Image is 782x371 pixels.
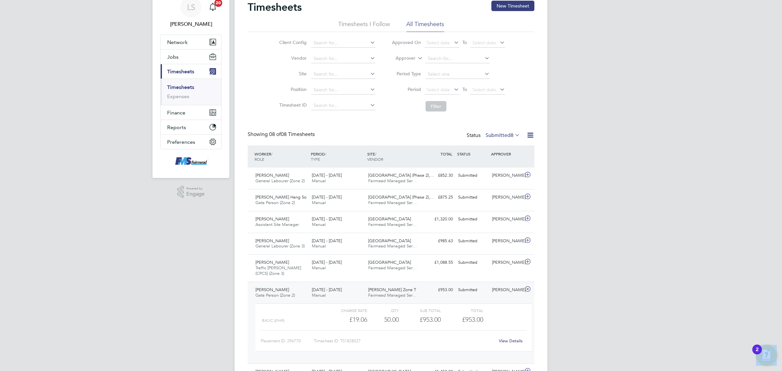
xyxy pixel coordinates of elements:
[467,131,521,140] div: Status
[426,101,446,111] button: Filter
[368,287,416,292] span: [PERSON_NAME] Zone T
[255,216,289,222] span: [PERSON_NAME]
[456,236,489,246] div: Submitted
[485,132,520,139] label: Submitted
[456,285,489,295] div: Submitted
[161,79,221,105] div: Timesheets
[368,178,417,184] span: Fairmead Managed Ser…
[325,306,367,314] div: Charge rate
[368,194,434,200] span: [GEOGRAPHIC_DATA] (Phase 2),…
[262,318,284,323] span: Basic (£/HR)
[311,54,375,63] input: Search for...
[161,120,221,134] button: Reports
[248,131,316,138] div: Showing
[311,85,375,95] input: Search for...
[489,192,523,203] div: [PERSON_NAME]
[368,216,411,222] span: [GEOGRAPHIC_DATA]
[277,39,307,45] label: Client Config
[312,292,326,298] span: Manual
[460,38,469,47] span: To
[161,135,221,149] button: Preferences
[489,170,523,181] div: [PERSON_NAME]
[422,214,456,225] div: £1,320.00
[160,156,222,166] a: Go to home page
[456,257,489,268] div: Submitted
[441,151,452,156] span: TOTAL
[255,200,295,205] span: Gate Person (Zone 2)
[269,131,315,138] span: 08 Timesheets
[186,191,205,197] span: Engage
[367,306,399,314] div: QTY
[325,314,367,325] div: £19.06
[756,349,759,358] div: 2
[375,151,376,156] span: /
[255,238,289,244] span: [PERSON_NAME]
[399,306,441,314] div: Sub Total
[277,102,307,108] label: Timesheet ID
[325,151,326,156] span: /
[422,192,456,203] div: £875.25
[314,336,495,346] div: Timesheet ID: TS1828527
[253,148,309,165] div: WORKER
[368,172,434,178] span: [GEOGRAPHIC_DATA] (Phase 2),…
[427,87,450,93] span: Select date
[368,222,417,227] span: Fairmead Managed Ser…
[187,3,195,11] span: LS
[456,148,489,160] div: STATUS
[489,285,523,295] div: [PERSON_NAME]
[311,156,320,162] span: TYPE
[472,40,496,46] span: Select date
[312,178,326,184] span: Manual
[255,260,289,265] span: [PERSON_NAME]
[312,194,342,200] span: [DATE] - [DATE]
[269,131,281,138] span: 08 of
[367,314,399,325] div: 50.00
[426,54,490,63] input: Search for...
[368,238,411,244] span: [GEOGRAPHIC_DATA]
[161,50,221,64] button: Jobs
[255,243,305,249] span: General Labourer (Zone 3)
[161,64,221,79] button: Timesheets
[406,20,444,32] li: All Timesheets
[255,287,289,292] span: [PERSON_NAME]
[392,71,421,77] label: Period Type
[255,265,301,276] span: Traffic [PERSON_NAME] (CPCS) (Zone 3)
[460,85,469,94] span: To
[255,178,305,184] span: General Labourer (Zone 2)
[312,260,342,265] span: [DATE] - [DATE]
[399,314,441,325] div: £953.00
[422,170,456,181] div: £852.30
[254,156,264,162] span: ROLE
[309,148,366,165] div: PERIOD
[472,87,496,93] span: Select date
[456,170,489,181] div: Submitted
[392,86,421,92] label: Period
[161,35,221,49] button: Network
[312,265,326,271] span: Manual
[462,316,483,323] span: £953.00
[255,222,299,227] span: Assistant Site Manager
[368,200,417,205] span: Fairmead Managed Ser…
[167,93,189,99] a: Expenses
[277,86,307,92] label: Position
[392,39,421,45] label: Approved On
[167,84,194,90] a: Timesheets
[167,39,188,45] span: Network
[756,345,777,366] button: Open Resource Center, 2 new notifications
[177,186,205,198] a: Powered byEngage
[368,260,411,265] span: [GEOGRAPHIC_DATA]
[422,236,456,246] div: £985.63
[271,151,272,156] span: /
[167,139,195,145] span: Preferences
[248,1,302,14] h2: Timesheets
[261,336,314,346] div: Placement ID: 296770
[511,132,514,139] span: 8
[499,338,523,344] a: View Details
[186,186,205,191] span: Powered by
[312,172,342,178] span: [DATE] - [DATE]
[312,216,342,222] span: [DATE] - [DATE]
[167,68,194,75] span: Timesheets
[161,105,221,120] button: Finance
[338,20,390,32] li: Timesheets I Follow
[255,194,307,200] span: [PERSON_NAME] Hang So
